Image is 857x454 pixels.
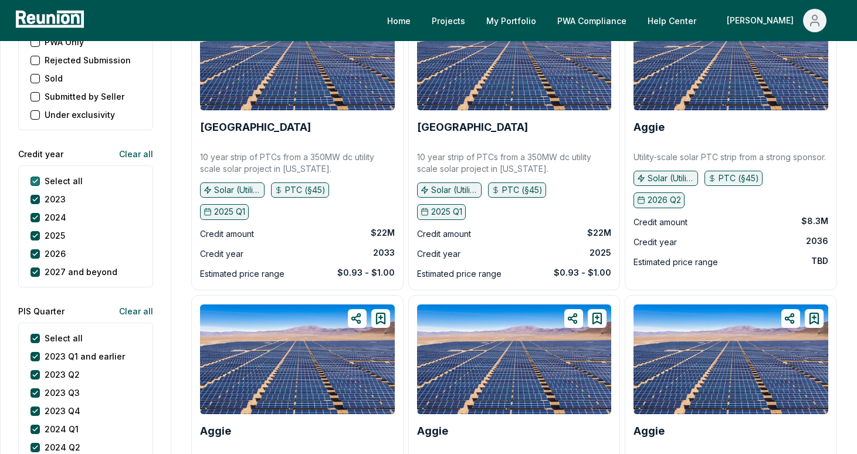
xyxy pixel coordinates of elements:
[548,9,636,32] a: PWA Compliance
[45,441,80,453] label: 2024 Q2
[417,425,448,437] a: Aggie
[373,247,395,259] div: 2033
[806,235,828,247] div: 2036
[417,204,466,219] button: 2025 Q1
[45,193,66,205] label: 2023
[200,182,265,198] button: Solar (Utility)
[634,192,685,208] button: 2026 Q2
[417,425,448,437] b: Aggie
[554,267,611,279] div: $0.93 - $1.00
[648,194,681,206] p: 2026 Q2
[214,184,261,196] p: Solar (Utility)
[45,368,80,381] label: 2023 Q2
[634,235,677,249] div: Credit year
[719,172,759,184] p: PTC (§45)
[200,425,231,437] a: Aggie
[417,1,612,110] img: Star Ridge
[417,121,528,133] a: [GEOGRAPHIC_DATA]
[417,151,612,175] p: 10 year strip of PTCs from a 350MW dc utility scale solar project in [US_STATE].
[200,247,243,261] div: Credit year
[200,304,395,414] img: Aggie
[200,121,311,133] a: [GEOGRAPHIC_DATA]
[417,227,471,241] div: Credit amount
[45,175,83,187] label: Select all
[417,267,502,281] div: Estimated price range
[417,304,612,414] img: Aggie
[587,227,611,239] div: $22M
[634,1,828,110] img: Aggie
[45,36,84,48] label: PWA Only
[110,142,153,165] button: Clear all
[634,151,826,163] p: Utility-scale solar PTC strip from a strong sponsor.
[634,425,665,437] b: Aggie
[110,299,153,323] button: Clear all
[45,54,131,66] label: Rejected Submission
[801,215,828,227] div: $8.3M
[634,121,665,133] a: Aggie
[45,332,83,344] label: Select all
[634,171,698,186] button: Solar (Utility)
[717,9,836,32] button: [PERSON_NAME]
[371,227,395,239] div: $22M
[727,9,798,32] div: [PERSON_NAME]
[634,255,718,269] div: Estimated price range
[200,204,249,219] button: 2025 Q1
[431,184,478,196] p: Solar (Utility)
[45,350,125,362] label: 2023 Q1 and earlier
[417,182,482,198] button: Solar (Utility)
[477,9,546,32] a: My Portfolio
[45,387,80,399] label: 2023 Q3
[18,148,63,160] label: Credit year
[811,255,828,267] div: TBD
[431,206,462,218] p: 2025 Q1
[634,425,665,437] a: Aggie
[45,248,66,260] label: 2026
[200,1,395,110] img: Star Ridge
[200,267,284,281] div: Estimated price range
[200,151,395,175] p: 10 year strip of PTCs from a 350MW dc utility scale solar project in [US_STATE].
[200,227,254,241] div: Credit amount
[422,9,475,32] a: Projects
[590,247,611,259] div: 2025
[648,172,695,184] p: Solar (Utility)
[45,405,80,417] label: 2023 Q4
[502,184,543,196] p: PTC (§45)
[378,9,420,32] a: Home
[337,267,395,279] div: $0.93 - $1.00
[45,211,66,223] label: 2024
[45,109,115,121] label: Under exclusivity
[417,247,460,261] div: Credit year
[45,266,117,278] label: 2027 and beyond
[200,425,231,437] b: Aggie
[45,72,63,84] label: Sold
[45,90,124,103] label: Submitted by Seller
[45,229,65,242] label: 2025
[638,9,706,32] a: Help Center
[285,184,326,196] p: PTC (§45)
[18,305,65,317] label: PIS Quarter
[214,206,245,218] p: 2025 Q1
[634,215,687,229] div: Credit amount
[45,423,79,435] label: 2024 Q1
[634,304,828,414] img: Aggie
[378,9,845,32] nav: Main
